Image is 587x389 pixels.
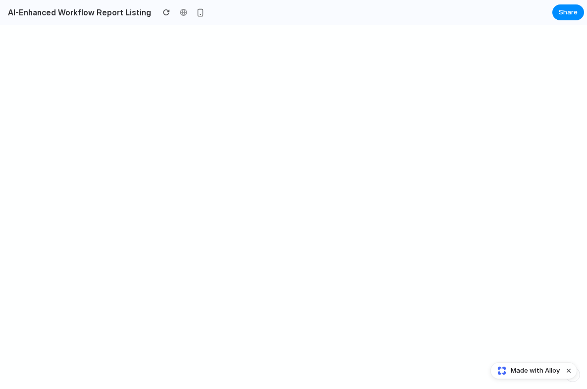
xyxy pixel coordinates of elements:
button: Share [552,4,584,20]
a: Made with Alloy [491,366,561,376]
h2: AI-Enhanced Workflow Report Listing [4,6,151,18]
span: Share [559,7,578,17]
button: Dismiss watermark [563,365,575,377]
span: Made with Alloy [511,366,560,376]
